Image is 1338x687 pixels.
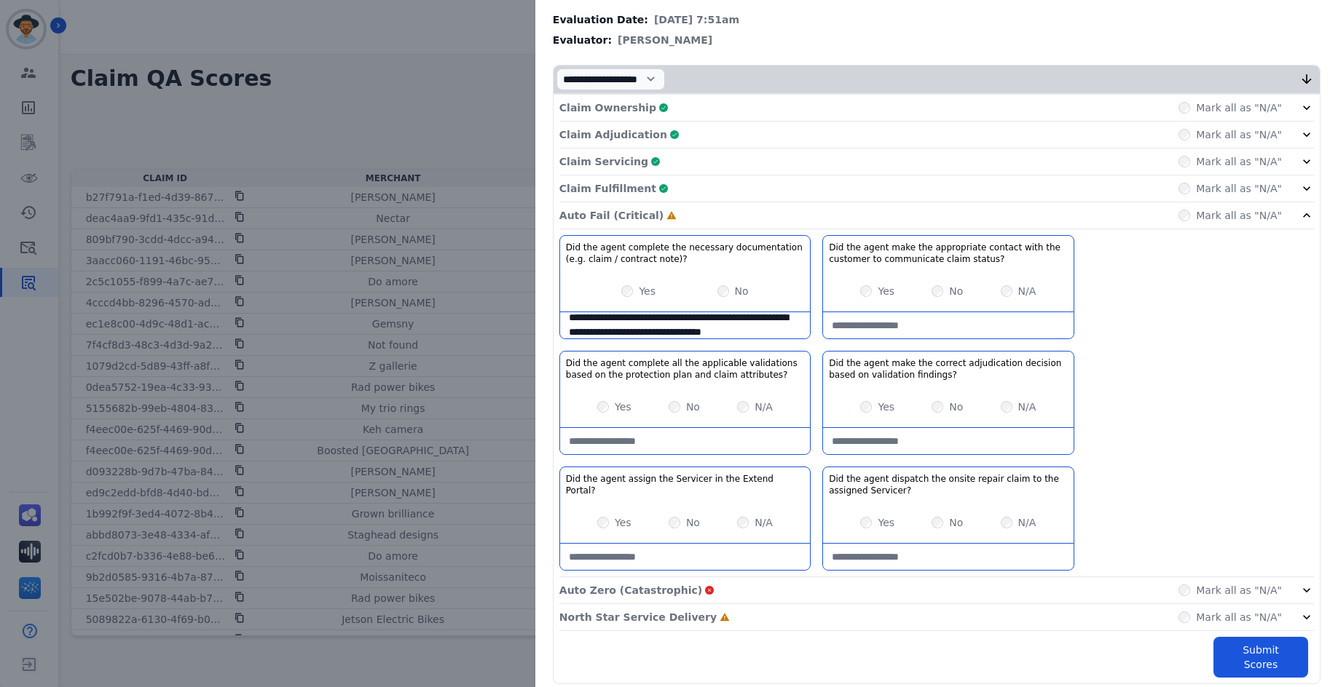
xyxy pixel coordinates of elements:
label: N/A [1018,284,1036,298]
p: Auto Fail (Critical) [559,208,664,223]
div: Evaluator: [553,33,1321,47]
label: Mark all as "N/A" [1196,583,1282,597]
h3: Did the agent make the correct adjudication decision based on validation findings? [829,357,1067,381]
p: North Star Service Delivery [559,610,717,624]
label: No [949,400,963,414]
button: Submit Scores [1213,637,1308,678]
label: Mark all as "N/A" [1196,100,1282,115]
label: Mark all as "N/A" [1196,610,1282,624]
label: N/A [1018,515,1036,530]
label: Yes [615,515,631,530]
p: Claim Adjudication [559,127,667,142]
p: Auto Zero (Catastrophic) [559,583,702,597]
label: Mark all as "N/A" [1196,127,1282,142]
h3: Did the agent complete all the applicable validations based on the protection plan and claim attr... [566,357,804,381]
label: N/A [755,515,773,530]
div: Evaluation Date: [553,12,1321,27]
h3: Did the agent complete the necessary documentation (e.g. claim / contract note)? [566,242,804,265]
span: [PERSON_NAME] [618,33,712,47]
label: No [686,400,700,414]
label: No [949,515,963,530]
h3: Did the agent dispatch the onsite repair claim to the assigned Servicer? [829,473,1067,496]
label: Mark all as "N/A" [1196,181,1282,196]
label: No [949,284,963,298]
label: No [735,284,749,298]
label: Yes [878,284,894,298]
label: N/A [1018,400,1036,414]
label: Yes [878,515,894,530]
label: Mark all as "N/A" [1196,154,1282,169]
label: No [686,515,700,530]
p: Claim Servicing [559,154,648,169]
h3: Did the agent assign the Servicer in the Extend Portal? [566,473,804,496]
p: Claim Ownership [559,100,656,115]
span: [DATE] 7:51am [654,12,739,27]
label: Yes [615,400,631,414]
label: N/A [755,400,773,414]
h3: Did the agent make the appropriate contact with the customer to communicate claim status? [829,242,1067,265]
label: Mark all as "N/A" [1196,208,1282,223]
label: Yes [878,400,894,414]
p: Claim Fulfillment [559,181,656,196]
label: Yes [639,284,656,298]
